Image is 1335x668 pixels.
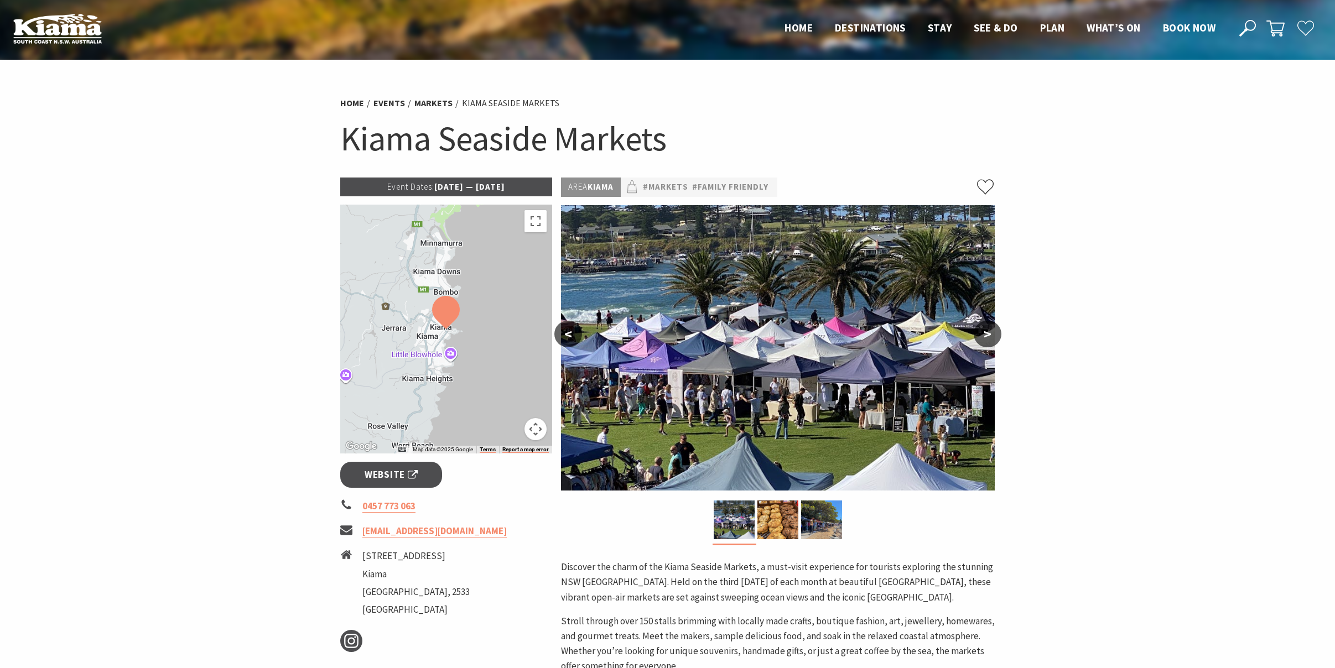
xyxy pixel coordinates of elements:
button: Map camera controls [524,418,547,440]
img: market photo [801,500,842,539]
img: Market ptoduce [757,500,798,539]
li: Kiama Seaside Markets [462,96,559,111]
span: Plan [1040,21,1065,34]
li: [GEOGRAPHIC_DATA], 2533 [362,584,470,599]
a: 0457 773 063 [362,500,415,513]
span: See & Do [974,21,1017,34]
a: Report a map error [502,446,549,453]
nav: Main Menu [773,19,1227,38]
span: Destinations [835,21,906,34]
a: [EMAIL_ADDRESS][DOMAIN_NAME] [362,525,507,537]
img: Kiama Seaside Market [561,205,995,490]
p: Discover the charm of the Kiama Seaside Markets, a must-visit experience for tourists exploring t... [561,560,995,605]
a: Markets [414,97,453,109]
span: Stay [928,21,952,34]
p: [DATE] — [DATE] [340,178,553,196]
button: Toggle fullscreen view [524,210,547,232]
span: Map data ©2025 Google [413,446,473,452]
span: What’s On [1087,21,1141,34]
li: Kiama [362,567,470,582]
button: < [554,321,582,347]
img: Google [343,439,380,453]
span: Event Dates: [387,181,434,192]
li: [GEOGRAPHIC_DATA] [362,602,470,617]
button: > [974,321,1001,347]
a: Events [373,97,405,109]
img: Kiama Seaside Market [714,500,755,539]
a: #Family Friendly [692,180,768,194]
a: #Markets [643,180,688,194]
h1: Kiama Seaside Markets [340,116,995,161]
button: Keyboard shortcuts [398,446,406,453]
span: Book now [1163,21,1215,34]
a: Terms (opens in new tab) [480,446,496,453]
span: Home [785,21,813,34]
span: Website [365,467,418,482]
a: Website [340,462,443,488]
a: Open this area in Google Maps (opens a new window) [343,439,380,453]
a: Home [340,97,364,109]
span: Area [568,181,588,192]
li: [STREET_ADDRESS] [362,549,470,563]
img: Kiama Logo [13,13,102,44]
p: Kiama [561,178,621,197]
